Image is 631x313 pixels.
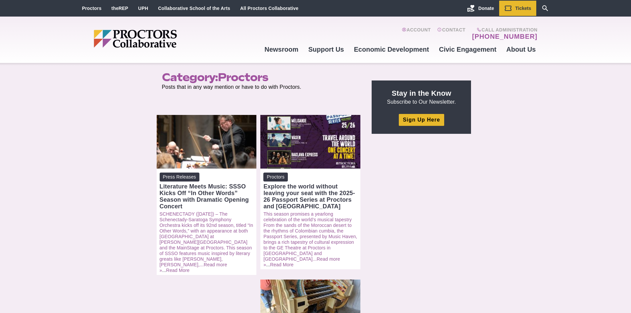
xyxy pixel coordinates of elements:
p: Subscribe to Our Newsletter. [380,88,463,106]
a: About Us [501,40,541,58]
a: Read more » [263,256,340,267]
a: Sign Up Here [399,114,444,126]
p: ... [160,211,254,273]
iframe: Advertisement [372,142,471,225]
span: Proctors [263,173,288,182]
a: Read More [270,262,294,267]
a: Account [402,27,431,40]
a: Support Us [303,40,349,58]
a: Economic Development [349,40,434,58]
p: ... [263,211,357,268]
span: Donate [478,6,494,11]
a: Proctors [82,6,102,11]
a: Search [536,1,554,16]
strong: Stay in the Know [392,89,451,97]
div: Explore the world without leaving your seat with the 2025-26 Passport Series at Proctors and [GEO... [263,183,357,210]
a: UPH [138,6,148,11]
span: Proctors [218,71,268,84]
span: Press Releases [160,173,199,182]
a: This season promises a yearlong celebration of the world’s musical tapestry From the sands of the... [263,211,357,262]
a: Donate [462,1,499,16]
a: theREP [111,6,128,11]
img: Proctors logo [94,30,228,48]
div: Literature Meets Music: SSSO Kicks Off “In Other Words” Season with Dramatic Opening Concert [160,183,254,210]
a: Read more » [160,262,227,273]
a: Tickets [499,1,536,16]
a: Read More [166,268,190,273]
a: Proctors Explore the world without leaving your seat with the 2025-26 Passport Series at Proctors... [263,173,357,210]
a: Press Releases Literature Meets Music: SSSO Kicks Off “In Other Words” Season with Dramatic Openi... [160,173,254,210]
a: SCHENECTADY ([DATE]) – The Schenectady-Saratoga Symphony Orchestra kicks off its 92nd season, tit... [160,211,253,267]
a: Civic Engagement [434,40,501,58]
a: Newsroom [259,40,303,58]
h1: Category: [162,71,357,83]
p: Posts that in any way mention or have to do with Proctors. [162,83,357,91]
a: [PHONE_NUMBER] [472,32,537,40]
a: All Proctors Collaborative [240,6,298,11]
span: Call Administration [470,27,537,32]
a: Contact [437,27,465,40]
a: Collaborative School of the Arts [158,6,230,11]
span: Tickets [515,6,531,11]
